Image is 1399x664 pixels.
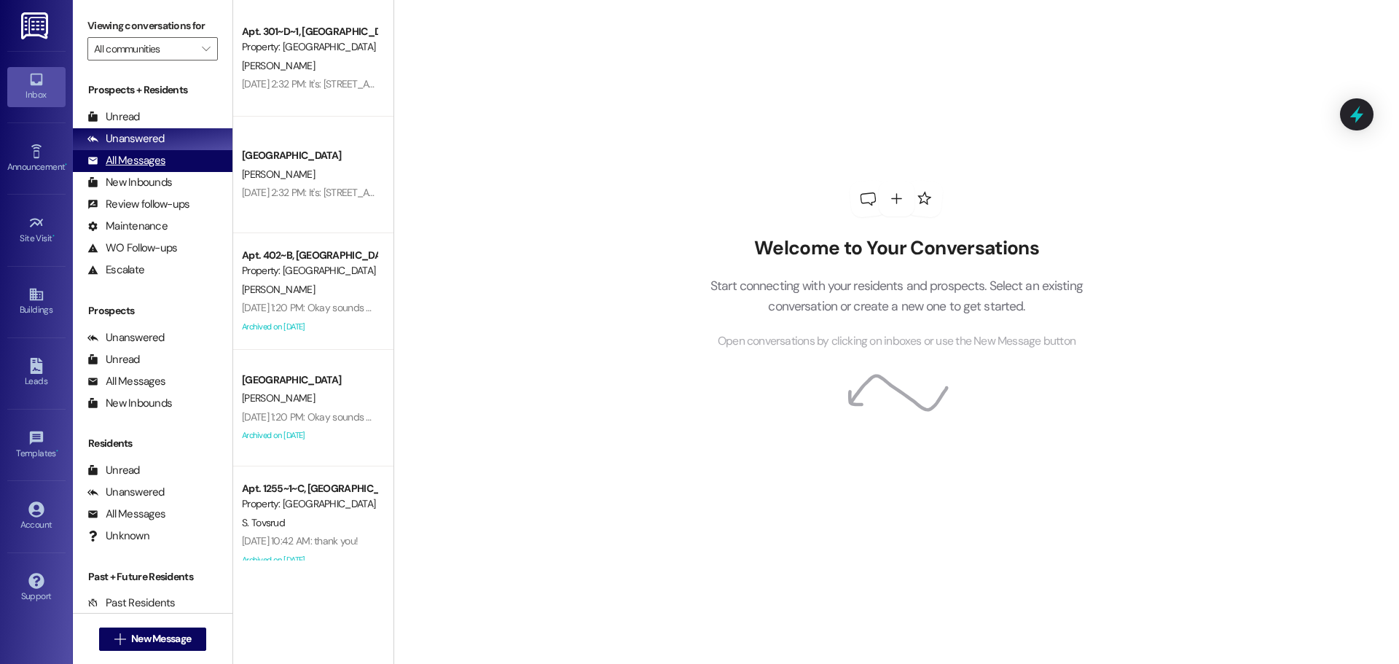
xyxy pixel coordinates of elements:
span: • [52,231,55,241]
div: [DATE] 1:20 PM: Okay sounds good thank you for your hard work in getting this done! [242,410,597,423]
div: Past Residents [87,595,176,611]
span: [PERSON_NAME] [242,283,315,296]
div: New Inbounds [87,396,172,411]
p: Start connecting with your residents and prospects. Select an existing conversation or create a n... [688,276,1105,317]
h2: Welcome to Your Conversations [688,237,1105,260]
div: Review follow-ups [87,197,189,212]
span: S. Tovsrud [242,516,285,529]
span: New Message [131,631,191,647]
a: Inbox [7,67,66,106]
span: Open conversations by clicking on inboxes or use the New Message button [718,332,1075,351]
div: Unread [87,352,140,367]
i:  [202,43,210,55]
div: Unread [87,109,140,125]
div: [DATE] 2:32 PM: It's: [STREET_ADDRESS][PERSON_NAME] [242,186,479,199]
div: [DATE] 10:42 AM: thank you! [242,534,358,547]
span: [PERSON_NAME] [242,59,315,72]
a: Site Visit • [7,211,66,250]
div: New Inbounds [87,175,172,190]
a: Support [7,569,66,608]
div: Archived on [DATE] [240,426,378,445]
div: WO Follow-ups [87,241,177,256]
div: Prospects [73,303,232,319]
div: [GEOGRAPHIC_DATA] [242,372,377,388]
button: New Message [99,628,207,651]
div: [GEOGRAPHIC_DATA] [242,148,377,163]
label: Viewing conversations for [87,15,218,37]
img: ResiDesk Logo [21,12,51,39]
div: Property: [GEOGRAPHIC_DATA] [242,263,377,278]
div: Unknown [87,528,149,544]
div: [DATE] 2:32 PM: It's: [STREET_ADDRESS][PERSON_NAME] [242,77,479,90]
div: Unread [87,463,140,478]
div: All Messages [87,153,165,168]
div: All Messages [87,374,165,389]
input: All communities [94,37,195,60]
i:  [114,633,125,645]
div: Archived on [DATE] [240,551,378,569]
div: Apt. 402~B, [GEOGRAPHIC_DATA] [242,248,377,263]
div: Maintenance [87,219,168,234]
div: Unanswered [87,330,165,345]
div: Unanswered [87,485,165,500]
div: Archived on [DATE] [240,318,378,336]
div: Residents [73,436,232,451]
div: Property: [GEOGRAPHIC_DATA] [242,39,377,55]
div: Unanswered [87,131,165,147]
div: [DATE] 1:20 PM: Okay sounds good thank you for your hard work in getting this done! [242,301,597,314]
div: Escalate [87,262,144,278]
a: Leads [7,354,66,393]
span: • [65,160,67,170]
div: Apt. 301~D~1, [GEOGRAPHIC_DATA] [242,24,377,39]
div: Apt. 1255~1~C, [GEOGRAPHIC_DATA] [242,481,377,496]
div: Property: [GEOGRAPHIC_DATA] [242,496,377,512]
div: All Messages [87,507,165,522]
div: Prospects + Residents [73,82,232,98]
span: [PERSON_NAME] [242,168,315,181]
a: Buildings [7,282,66,321]
span: [PERSON_NAME] [242,391,315,405]
span: • [56,446,58,456]
a: Account [7,497,66,536]
a: Templates • [7,426,66,465]
div: Past + Future Residents [73,569,232,585]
